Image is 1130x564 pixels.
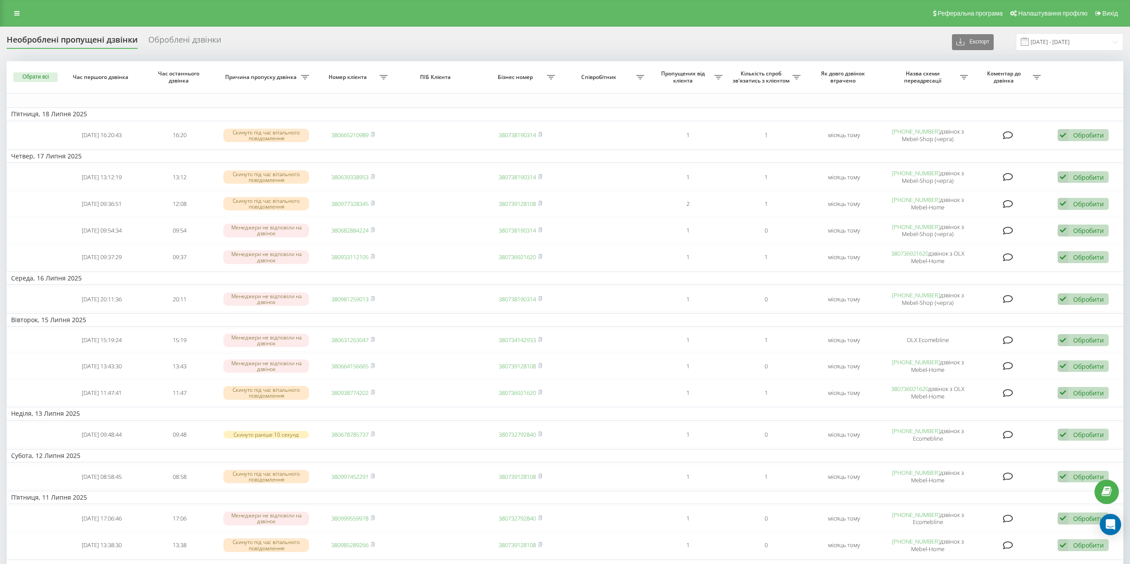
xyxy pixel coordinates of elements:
a: 380738190314 [499,226,536,234]
td: Четвер, 17 Липня 2025 [7,150,1123,163]
td: дзвінок з Mebel-Home [883,533,972,558]
a: 380938774202 [331,389,369,397]
a: [PHONE_NUMBER] [892,169,940,177]
a: 380736921620 [891,249,928,257]
div: Обробити [1073,389,1104,397]
td: 1 [649,218,727,243]
a: [PHONE_NUMBER] [892,291,940,299]
span: Назва схеми переадресації [888,70,960,84]
td: дзвінок з Mebel-Shop (черга) [883,287,972,312]
td: 16:20 [141,123,219,148]
div: Скинуто під час вітального повідомлення [223,538,309,552]
a: 380665210989 [331,131,369,139]
td: 1 [727,328,805,352]
td: 1 [649,506,727,531]
td: Неділя, 13 Липня 2025 [7,407,1123,420]
td: [DATE] 13:43:30 [63,354,141,379]
a: 380734142933 [499,336,536,344]
td: [DATE] 09:36:51 [63,191,141,216]
a: 380639338953 [331,173,369,181]
a: 380977328345 [331,200,369,208]
span: Вихід [1102,10,1118,17]
div: Обробити [1073,200,1104,208]
a: 380981259013 [331,295,369,303]
td: дзвінок з OLX Mebel-Home [883,245,972,270]
span: Номер клієнта [318,74,380,81]
td: 13:38 [141,533,219,558]
div: Менеджери не відповіли на дзвінок [223,292,309,306]
td: 1 [649,165,727,189]
a: 380738190314 [499,173,536,181]
div: Обробити [1073,253,1104,261]
div: Обробити [1073,430,1104,439]
button: Обрати всі [13,72,58,82]
td: 12:08 [141,191,219,216]
span: Пропущених від клієнта [653,70,714,84]
td: 0 [727,287,805,312]
span: Бізнес номер [486,74,547,81]
td: Середа, 16 Липня 2025 [7,272,1123,285]
td: П’ятниця, 11 Липня 2025 [7,491,1123,504]
td: 1 [649,123,727,148]
button: Експорт [952,34,994,50]
a: 380739128108 [499,473,536,481]
a: [PHONE_NUMBER] [892,196,940,204]
td: місяць тому [805,245,883,270]
td: дзвінок з Mebel-Shop (черга) [883,165,972,189]
a: 380738190314 [499,295,536,303]
a: [PHONE_NUMBER] [892,127,940,135]
a: 380732792840 [499,514,536,522]
td: 1 [649,422,727,447]
td: [DATE] 17:06:46 [63,506,141,531]
td: 09:37 [141,245,219,270]
td: 1 [649,533,727,558]
td: 09:48 [141,422,219,447]
td: OLX Ecomebline [883,328,972,352]
td: 20:11 [141,287,219,312]
td: місяць тому [805,354,883,379]
td: [DATE] 13:12:19 [63,165,141,189]
td: 1 [727,165,805,189]
span: Реферальна програма [938,10,1003,17]
a: 380999559978 [331,514,369,522]
span: Співробітник [564,74,636,81]
td: місяць тому [805,123,883,148]
a: 380736921620 [499,253,536,261]
div: Скинуто під час вітального повідомлення [223,129,309,142]
td: 1 [649,287,727,312]
a: 380739128108 [499,200,536,208]
div: Необроблені пропущені дзвінки [7,35,138,49]
td: Вівторок, 15 Липня 2025 [7,313,1123,327]
a: 380933112105 [331,253,369,261]
a: 380738190314 [499,131,536,139]
a: 380736921620 [499,389,536,397]
td: 13:12 [141,165,219,189]
a: [PHONE_NUMBER] [892,511,940,519]
td: [DATE] 16:20:43 [63,123,141,148]
td: [DATE] 09:48:44 [63,422,141,447]
td: місяць тому [805,165,883,189]
td: дзвінок з OLX Mebel-Home [883,380,972,405]
td: місяць тому [805,191,883,216]
td: 1 [649,328,727,352]
a: 380997452291 [331,473,369,481]
span: Коментар до дзвінка [977,70,1032,84]
td: [DATE] 13:38:30 [63,533,141,558]
a: 380739128108 [499,362,536,370]
span: Час першого дзвінка [71,74,133,81]
td: дзвінок з Ecomebline [883,422,972,447]
div: Менеджери не відповіли на дзвінок [223,250,309,264]
div: Обробити [1073,362,1104,371]
a: 380678785737 [331,430,369,438]
div: Менеджери не відповіли на дзвінок [223,334,309,347]
td: [DATE] 15:19:24 [63,328,141,352]
td: 0 [727,422,805,447]
div: Скинуто під час вітального повідомлення [223,470,309,483]
td: Субота, 12 Липня 2025 [7,449,1123,462]
div: Обробити [1073,295,1104,304]
div: Обробити [1073,173,1104,181]
td: 15:19 [141,328,219,352]
td: 0 [727,218,805,243]
div: Менеджери не відповіли на дзвінок [223,359,309,373]
span: Як довго дзвінок втрачено [813,70,875,84]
